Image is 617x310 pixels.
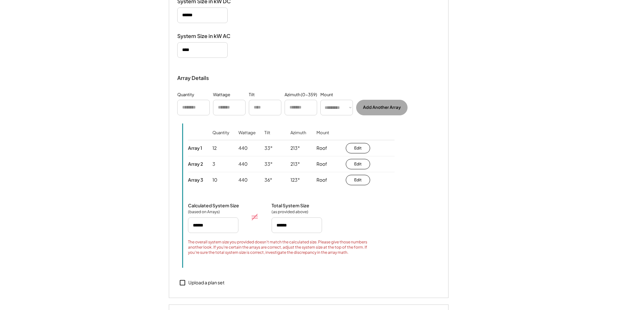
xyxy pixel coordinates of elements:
[238,161,248,167] div: 440
[249,92,255,98] div: Tilt
[212,145,217,151] div: 12
[316,130,329,145] div: Mount
[264,177,272,183] div: 36°
[264,130,270,145] div: Tilt
[346,159,370,169] button: Edit
[213,92,230,98] div: Wattage
[188,202,239,208] div: Calculated System Size
[238,145,248,151] div: 440
[290,130,306,145] div: Azimuth
[188,279,224,286] div: Upload a plan set
[177,33,242,40] div: System Size in kW AC
[188,145,202,151] div: Array 1
[316,177,327,183] div: Roof
[238,130,256,145] div: Wattage
[272,209,308,214] div: (as provided above)
[346,143,370,153] button: Edit
[285,92,317,98] div: Azimuth (0-359)
[264,145,273,151] div: 33°
[316,145,327,151] div: Roof
[188,177,203,183] div: Array 3
[290,145,300,151] div: 213°
[177,74,210,82] div: Array Details
[316,161,327,167] div: Roof
[320,92,333,98] div: Mount
[212,161,215,167] div: 3
[177,92,194,98] div: Quantity
[290,177,300,183] div: 123°
[272,202,309,208] div: Total System Size
[264,161,273,167] div: 33°
[212,177,217,183] div: 10
[212,130,229,145] div: Quantity
[188,239,375,255] div: The overall system size you provided doesn't match the calculated size. Please give those numbers...
[188,209,221,214] div: (based on Arrays)
[356,100,408,115] button: Add Another Array
[188,161,203,167] div: Array 2
[346,175,370,185] button: Edit
[238,177,248,183] div: 440
[290,161,300,167] div: 213°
